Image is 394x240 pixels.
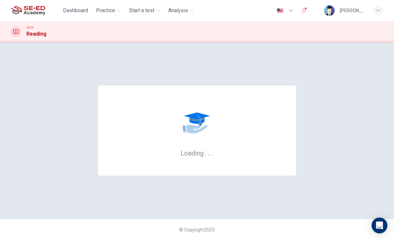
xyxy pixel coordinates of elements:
[26,25,33,30] span: CEFR
[276,8,284,13] img: en
[60,5,91,17] button: Dashboard
[205,147,207,158] h6: .
[166,5,197,17] button: Analysis
[26,30,47,38] h1: Reading
[126,5,163,17] button: Start a test
[11,4,45,17] img: SE-ED Academy logo
[93,5,124,17] button: Practice
[372,218,387,233] div: Open Intercom Messenger
[168,7,188,15] span: Analysis
[340,7,365,15] div: [PERSON_NAME]
[181,149,213,157] h6: Loading
[129,7,154,15] span: Start a test
[179,227,215,232] span: © Copyright 2025
[63,7,88,15] span: Dashboard
[208,147,210,158] h6: .
[96,7,115,15] span: Practice
[324,5,335,16] img: Profile picture
[211,147,213,158] h6: .
[11,4,60,17] a: SE-ED Academy logo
